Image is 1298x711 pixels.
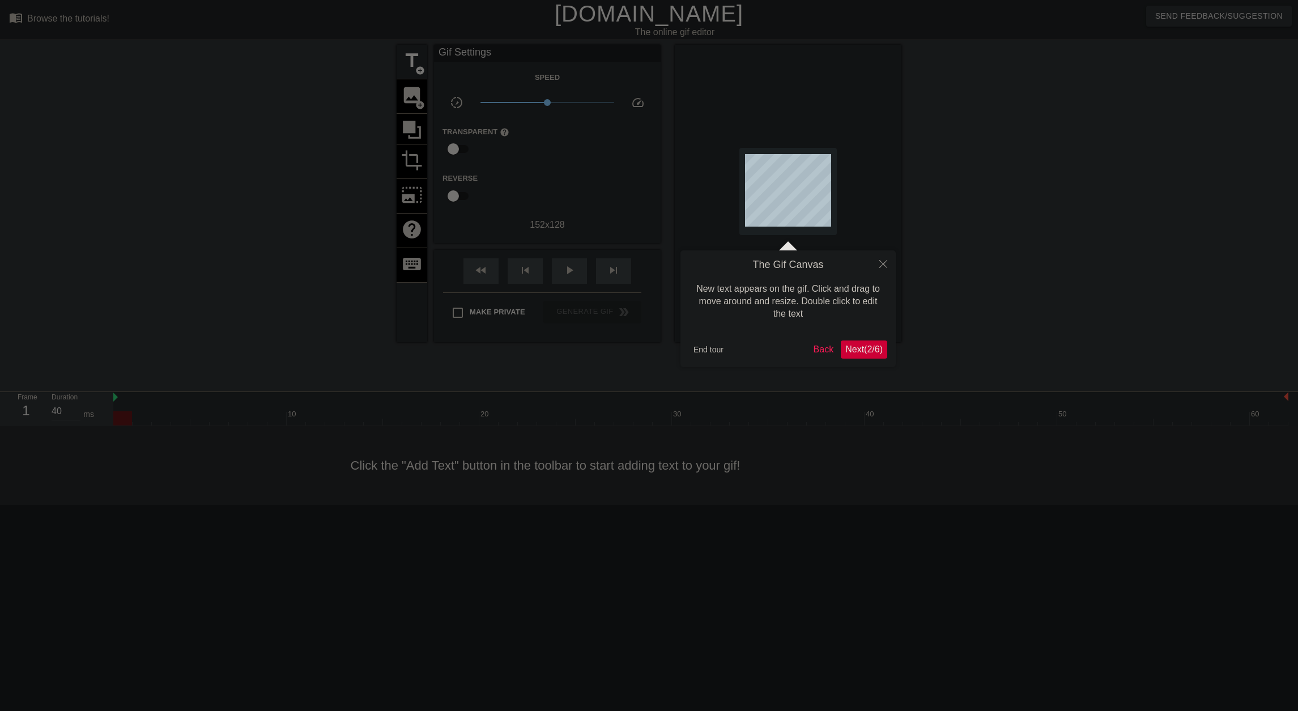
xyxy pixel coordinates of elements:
button: Next [841,340,887,359]
button: Back [809,340,839,359]
h4: The Gif Canvas [689,259,887,271]
button: End tour [689,341,728,358]
button: Close [871,250,896,276]
span: Next ( 2 / 6 ) [845,344,883,354]
div: New text appears on the gif. Click and drag to move around and resize. Double click to edit the text [689,271,887,332]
